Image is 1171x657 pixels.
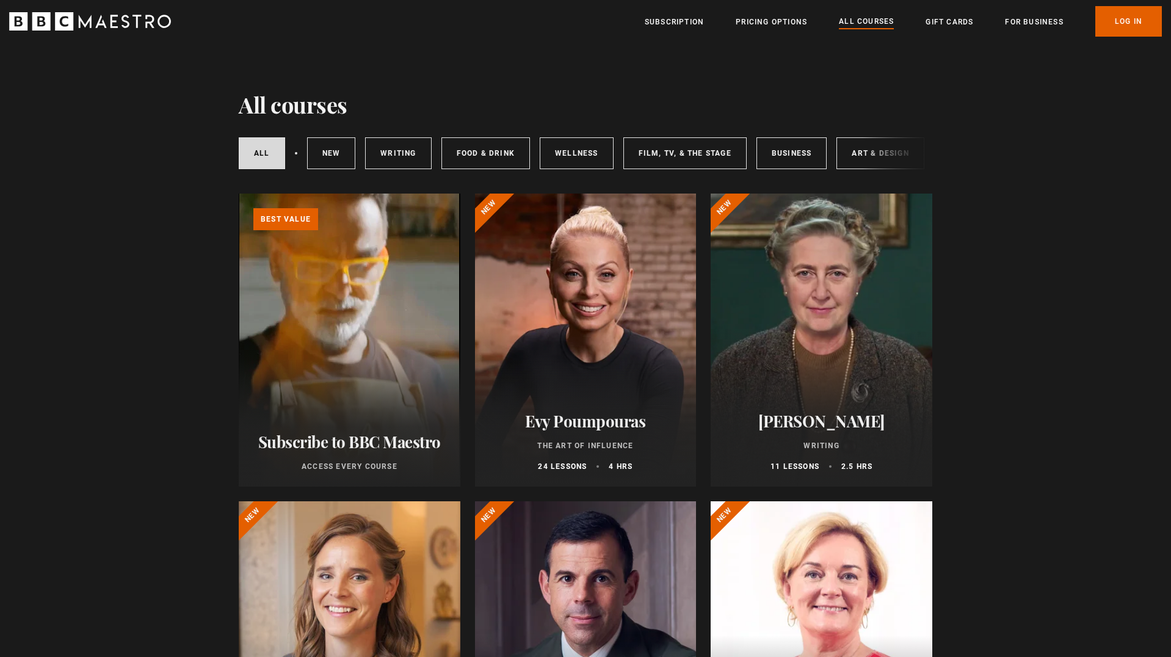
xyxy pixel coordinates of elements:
[736,16,807,28] a: Pricing Options
[623,137,747,169] a: Film, TV, & The Stage
[926,16,973,28] a: Gift Cards
[1005,16,1063,28] a: For business
[307,137,356,169] a: New
[841,461,872,472] p: 2.5 hrs
[836,137,924,169] a: Art & Design
[9,12,171,31] svg: BBC Maestro
[770,461,819,472] p: 11 lessons
[239,137,285,169] a: All
[441,137,530,169] a: Food & Drink
[475,194,697,487] a: Evy Poumpouras The Art of Influence 24 lessons 4 hrs New
[711,194,932,487] a: [PERSON_NAME] Writing 11 lessons 2.5 hrs New
[538,461,587,472] p: 24 lessons
[253,208,318,230] p: Best value
[609,461,633,472] p: 4 hrs
[1095,6,1162,37] a: Log In
[645,16,704,28] a: Subscription
[725,412,918,430] h2: [PERSON_NAME]
[239,92,347,117] h1: All courses
[839,15,894,29] a: All Courses
[756,137,827,169] a: Business
[645,6,1162,37] nav: Primary
[540,137,614,169] a: Wellness
[365,137,431,169] a: Writing
[725,440,918,451] p: Writing
[490,440,682,451] p: The Art of Influence
[490,412,682,430] h2: Evy Poumpouras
